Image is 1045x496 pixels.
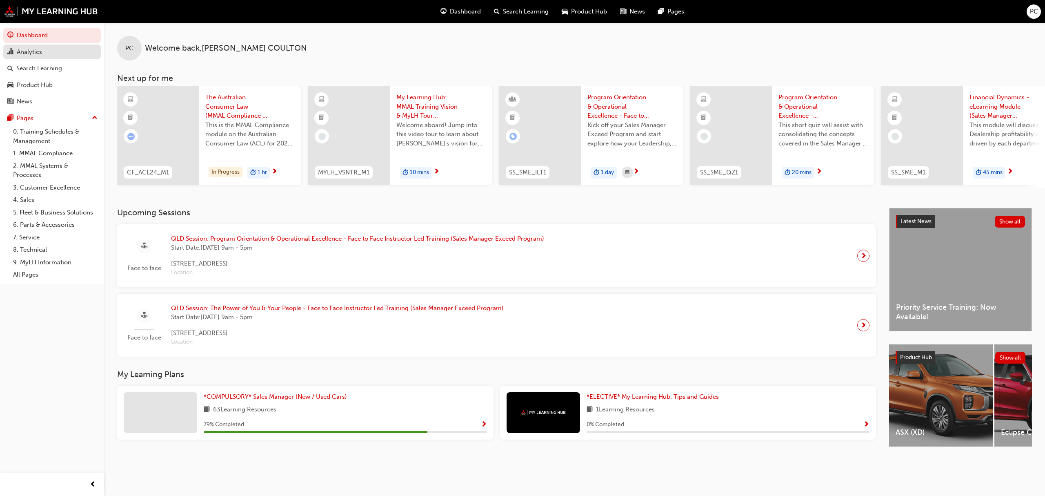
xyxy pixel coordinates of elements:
[124,231,869,281] a: Face to faceQLD Session: Program Orientation & Operational Excellence - Face to Face Instructor L...
[125,44,133,53] span: PC
[4,6,98,17] img: mmal
[555,3,614,20] a: car-iconProduct Hub
[571,7,607,16] span: Product Hub
[10,219,101,231] a: 6. Parts & Accessories
[204,392,350,402] a: *COMPULSORY* Sales Manager (New / Used Cars)
[205,93,294,121] span: The Australian Consumer Law (MMAL Compliance - 2024)
[402,168,408,178] span: duration-icon
[481,421,487,429] span: Show Progress
[629,7,645,16] span: News
[171,337,504,347] span: Location
[503,7,549,16] span: Search Learning
[587,393,719,400] span: *ELECTIVE* My Learning Hub: Tips and Guides
[10,256,101,269] a: 9. MyLH Information
[10,194,101,206] a: 4. Sales
[900,218,932,225] span: Latest News
[7,98,13,105] span: news-icon
[481,420,487,430] button: Show Progress
[983,168,1003,177] span: 45 mins
[860,250,867,261] span: next-icon
[271,168,278,176] span: next-icon
[651,3,691,20] a: pages-iconPages
[258,168,267,177] span: 1 hr
[778,93,867,121] span: Program Orientation & Operational Excellence - Assessment Quiz (Sales Manager Exceed Program)
[587,405,593,415] span: book-icon
[587,392,722,402] a: *ELECTIVE* My Learning Hub: Tips and Guides
[3,111,101,126] button: Pages
[10,206,101,219] a: 5. Fleet & Business Solutions
[633,168,639,176] span: next-icon
[440,7,447,17] span: guage-icon
[7,115,13,122] span: pages-icon
[3,94,101,109] a: News
[891,168,925,177] span: SS_SME_M1
[499,86,683,185] a: SS_SME_ILT1Program Orientation & Operational Excellence - Face to Face Instructor Led Training (S...
[596,405,655,415] span: 1 Learning Resources
[104,74,1045,83] h3: Next up for me
[896,215,1025,228] a: Latest NewsShow all
[625,168,629,178] span: calendar-icon
[562,7,568,17] span: car-icon
[785,168,790,178] span: duration-icon
[494,7,500,17] span: search-icon
[127,133,135,140] span: learningRecordVerb_ATTEMPT-icon
[117,208,876,217] h3: Upcoming Sessions
[1027,4,1041,19] button: PC
[10,181,101,194] a: 3. Customer Excellence
[667,7,684,16] span: Pages
[3,61,101,76] a: Search Learning
[7,65,13,72] span: search-icon
[792,168,812,177] span: 20 mins
[3,28,101,43] a: Dashboard
[318,168,369,177] span: MYLH_VSNTR_M1
[995,216,1025,228] button: Show all
[117,86,301,185] a: CF_ACL24_M1The Australian Consumer Law (MMAL Compliance - 2024)This is the MMAL Compliance module...
[900,354,932,361] span: Product Hub
[434,168,440,176] span: next-icon
[124,333,165,342] span: Face to face
[889,344,993,447] a: ASX (XD)
[127,168,169,177] span: CF_ACL24_M1
[700,168,738,177] span: SS_SME_QZ1
[318,133,326,140] span: learningRecordVerb_NONE-icon
[17,114,33,123] div: Pages
[690,86,874,185] a: SS_SME_QZ1Program Orientation & Operational Excellence - Assessment Quiz (Sales Manager Exceed Pr...
[510,113,516,123] span: booktick-icon
[601,168,614,177] span: 1 day
[213,405,276,415] span: 63 Learning Resources
[509,133,517,140] span: learningRecordVerb_ENROLL-icon
[171,259,544,268] span: [STREET_ADDRESS]
[863,420,869,430] button: Show Progress
[450,7,481,16] span: Dashboard
[863,421,869,429] span: Show Progress
[17,80,53,90] div: Product Hub
[410,168,429,177] span: 10 mins
[1007,168,1013,176] span: next-icon
[620,7,626,17] span: news-icon
[896,428,987,437] span: ASX (XD)
[510,94,516,105] span: learningResourceType_INSTRUCTOR_LED-icon
[3,78,101,93] a: Product Hub
[778,121,867,148] span: This short quiz will assist with consolidating the concepts covered in the Sales Manager Exceed '...
[487,3,555,20] a: search-iconSearch Learning
[7,49,13,56] span: chart-icon
[521,410,566,415] img: mmal
[860,319,867,331] span: next-icon
[171,243,544,252] span: Start Date: [DATE] 9am - 5pm
[209,167,242,178] div: In Progress
[658,7,664,17] span: pages-icon
[587,93,676,121] span: Program Orientation & Operational Excellence - Face to Face Instructor Led Training (Sales Manage...
[90,480,96,490] span: prev-icon
[204,393,347,400] span: *COMPULSORY* Sales Manager (New / Used Cars)
[701,94,707,105] span: learningResourceType_ELEARNING-icon
[205,121,294,148] span: This is the MMAL Compliance module on the Australian Consumer Law (ACL) for 2024. Complete this m...
[7,82,13,89] span: car-icon
[128,113,133,123] span: booktick-icon
[145,44,307,53] span: Welcome back , [PERSON_NAME] COULTON
[319,113,325,123] span: booktick-icon
[816,168,822,176] span: next-icon
[10,268,101,281] a: All Pages
[124,300,869,350] a: Face to faceQLD Session: The Power of You & Your People - Face to Face Instructor Led Training (S...
[250,168,256,178] span: duration-icon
